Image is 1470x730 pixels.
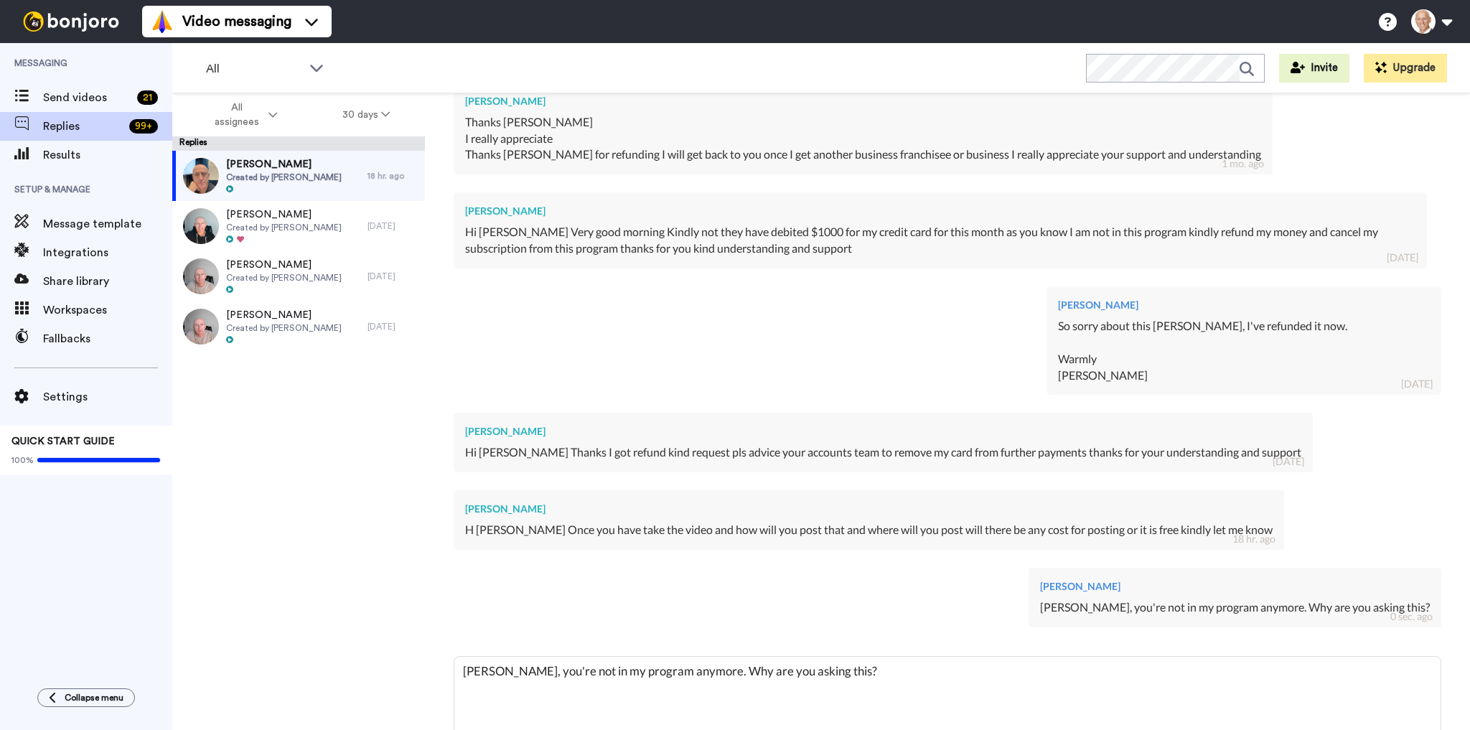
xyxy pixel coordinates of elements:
[151,10,174,33] img: vm-color.svg
[465,224,1415,257] div: Hi [PERSON_NAME] Very good morning Kindly not they have debited $1000 for my credit card for this...
[226,322,342,334] span: Created by [PERSON_NAME]
[465,131,1261,147] div: I really appreciate
[206,60,302,78] span: All
[226,222,342,233] span: Created by [PERSON_NAME]
[43,215,172,233] span: Message template
[465,522,1273,538] div: H [PERSON_NAME] Once you have take the video and how will you post that and where will you post w...
[17,11,125,32] img: bj-logo-header-white.svg
[1058,318,1430,383] div: So sorry about this [PERSON_NAME], I've refunded it now. Warmly [PERSON_NAME]
[172,251,425,301] a: [PERSON_NAME]Created by [PERSON_NAME][DATE]
[137,90,158,105] div: 21
[43,244,172,261] span: Integrations
[65,692,123,703] span: Collapse menu
[172,136,425,151] div: Replies
[226,207,342,222] span: [PERSON_NAME]
[367,170,418,182] div: 18 hr. ago
[37,688,135,707] button: Collapse menu
[129,119,158,134] div: 99 +
[465,204,1415,218] div: [PERSON_NAME]
[183,258,219,294] img: dfe75b32-eefe-44b2-885d-e81d71b47084-thumb.jpg
[465,444,1301,461] div: Hi [PERSON_NAME] Thanks I got refund kind request pls advice your accounts team to remove my card...
[183,309,219,345] img: c6ea1670-2a23-4ada-bd48-3e66398545ba-thumb.jpg
[43,301,172,319] span: Workspaces
[172,301,425,352] a: [PERSON_NAME]Created by [PERSON_NAME][DATE]
[43,388,172,406] span: Settings
[183,158,219,194] img: d1d7c18b-63b4-4723-8ffc-1f1584a65b10-thumb.jpg
[465,146,1261,163] div: Thanks [PERSON_NAME] for refunding I will get back to you once I get another business franchisee ...
[1387,251,1418,265] div: [DATE]
[182,11,291,32] span: Video messaging
[1058,298,1430,312] div: [PERSON_NAME]
[1232,532,1275,546] div: 18 hr. ago
[465,424,1301,439] div: [PERSON_NAME]
[1222,156,1264,171] div: 1 mo. ago
[183,208,219,244] img: dab7756e-6713-41b4-9254-07f5fe081d80-thumb.jpg
[226,172,342,183] span: Created by [PERSON_NAME]
[226,258,342,272] span: [PERSON_NAME]
[43,330,172,347] span: Fallbacks
[1040,579,1430,594] div: [PERSON_NAME]
[43,146,172,164] span: Results
[465,114,1261,131] div: Thanks [PERSON_NAME]
[310,102,423,128] button: 30 days
[1364,54,1447,83] button: Upgrade
[1040,599,1430,616] div: [PERSON_NAME], you're not in my program anymore. Why are you asking this?
[1279,54,1349,83] button: Invite
[1390,609,1433,624] div: 0 sec. ago
[172,201,425,251] a: [PERSON_NAME]Created by [PERSON_NAME][DATE]
[226,308,342,322] span: [PERSON_NAME]
[175,95,310,135] button: All assignees
[367,321,418,332] div: [DATE]
[226,272,342,284] span: Created by [PERSON_NAME]
[43,273,172,290] span: Share library
[367,220,418,232] div: [DATE]
[1401,377,1433,391] div: [DATE]
[367,271,418,282] div: [DATE]
[11,454,34,466] span: 100%
[43,118,123,135] span: Replies
[1273,454,1304,469] div: [DATE]
[172,151,425,201] a: [PERSON_NAME]Created by [PERSON_NAME]18 hr. ago
[43,89,131,106] span: Send videos
[11,436,115,446] span: QUICK START GUIDE
[465,502,1273,516] div: [PERSON_NAME]
[207,100,266,129] span: All assignees
[226,157,342,172] span: [PERSON_NAME]
[465,94,1261,108] div: [PERSON_NAME]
